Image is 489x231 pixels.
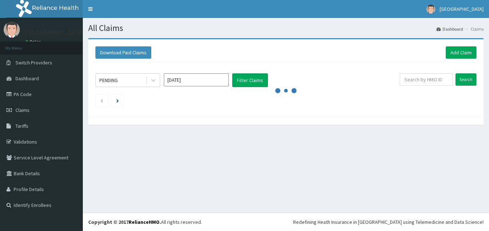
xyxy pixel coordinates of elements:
h1: All Claims [88,23,484,33]
span: Dashboard [15,75,39,82]
button: Download Paid Claims [95,46,151,59]
div: PENDING [99,77,118,84]
strong: Copyright © 2017 . [88,219,161,225]
input: Search [456,73,476,86]
a: Previous page [100,97,103,104]
span: Switch Providers [15,59,52,66]
a: Next page [116,97,119,104]
span: [GEOGRAPHIC_DATA] [440,6,484,12]
input: Search by HMO ID [400,73,453,86]
a: Add Claim [446,46,476,59]
img: User Image [4,22,20,38]
svg: audio-loading [275,80,297,101]
input: Select Month and Year [164,73,229,86]
div: Redefining Heath Insurance in [GEOGRAPHIC_DATA] using Telemedicine and Data Science! [293,218,484,226]
a: RelianceHMO [129,219,160,225]
footer: All rights reserved. [83,213,489,231]
img: User Image [426,5,435,14]
button: Filter Claims [232,73,268,87]
span: Tariffs [15,123,28,129]
span: Claims [15,107,30,113]
a: Online [25,39,42,44]
li: Claims [464,26,484,32]
p: [GEOGRAPHIC_DATA] [25,29,85,36]
a: Dashboard [436,26,463,32]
